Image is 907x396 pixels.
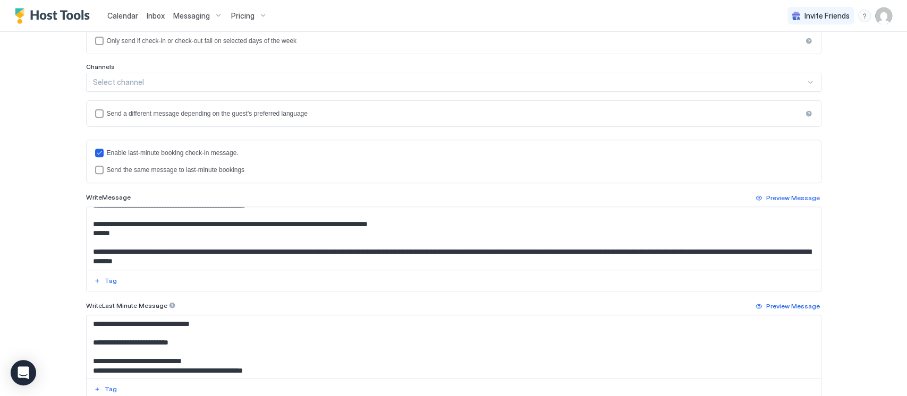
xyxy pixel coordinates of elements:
button: Tag [92,274,118,287]
div: lastMinuteMessageIsTheSame [95,166,812,174]
div: Enable last-minute booking check-in message. [107,149,812,157]
span: Write Message [86,193,131,201]
a: Inbox [147,10,165,21]
div: isLimited [95,37,812,45]
a: Calendar [107,10,138,21]
div: languagesEnabled [95,109,812,118]
button: Preview Message [754,300,821,313]
div: Send the same message to last-minute bookings [107,166,812,174]
div: menu [858,10,871,22]
span: Write Last Minute Message [86,302,167,309]
div: Tag [105,276,117,286]
div: Send a different message depending on the guest's preferred language [107,110,802,117]
button: Preview Message [754,192,821,204]
div: Preview Message [766,193,820,203]
span: Pricing [231,11,255,21]
a: Host Tools Logo [15,8,95,24]
div: User profile [875,7,892,24]
div: Only send if check-in or check-out fall on selected days of the week [107,37,802,45]
textarea: Input Field [87,315,821,378]
div: Open Intercom Messenger [11,360,36,385]
div: Select channel [93,78,806,87]
div: Tag [105,384,117,394]
span: Calendar [107,11,138,20]
span: Invite Friends [804,11,850,21]
span: Messaging [173,11,210,21]
div: lastMinuteMessageEnabled [95,149,812,157]
span: Inbox [147,11,165,20]
textarea: Input Field [87,207,821,270]
span: Channels [86,63,115,71]
button: Tag [92,383,118,395]
div: Preview Message [766,302,820,311]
